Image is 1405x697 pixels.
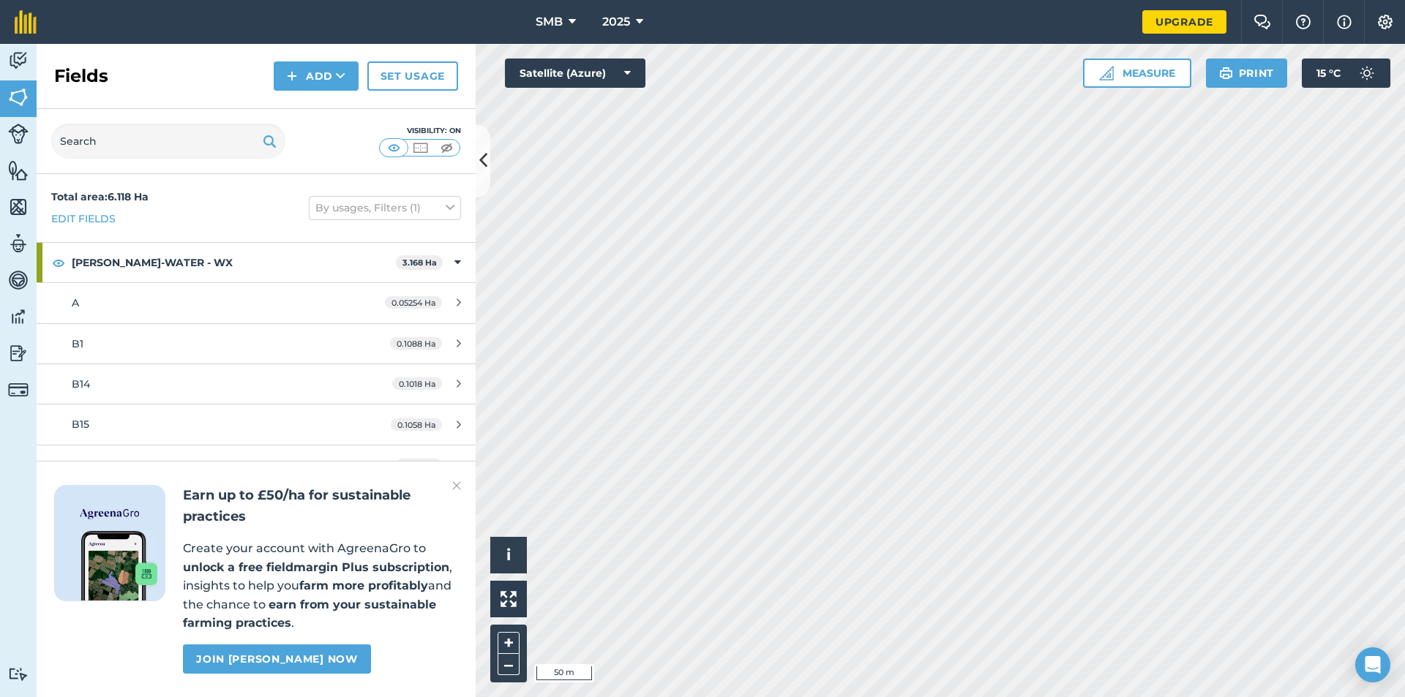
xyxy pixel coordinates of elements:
[37,445,476,485] a: B160.103 Ha
[367,61,458,91] a: Set usage
[8,196,29,218] img: svg+xml;base64,PHN2ZyB4bWxucz0iaHR0cDovL3d3dy53My5vcmcvMjAwMC9zdmciIHdpZHRoPSI1NiIgaGVpZ2h0PSI2MC...
[396,459,442,471] span: 0.103 Ha
[1206,59,1288,88] button: Print
[183,644,370,674] a: Join [PERSON_NAME] now
[8,380,29,400] img: svg+xml;base64,PD94bWwgdmVyc2lvbj0iMS4wIiBlbmNvZGluZz0idXRmLTgiPz4KPCEtLSBHZW5lcmF0b3I6IEFkb2JlIE...
[411,140,430,155] img: svg+xml;base64,PHN2ZyB4bWxucz0iaHR0cDovL3d3dy53My5vcmcvMjAwMC9zdmciIHdpZHRoPSI1MCIgaGVpZ2h0PSI0MC...
[72,243,396,282] strong: [PERSON_NAME]-WATER - WX
[263,132,277,150] img: svg+xml;base64,PHN2ZyB4bWxucz0iaHR0cDovL3d3dy53My5vcmcvMjAwMC9zdmciIHdpZHRoPSIxOSIgaGVpZ2h0PSIyNC...
[438,140,456,155] img: svg+xml;base64,PHN2ZyB4bWxucz0iaHR0cDovL3d3dy53My5vcmcvMjAwMC9zdmciIHdpZHRoPSI1MCIgaGVpZ2h0PSI0MC...
[1142,10,1226,34] a: Upgrade
[8,269,29,291] img: svg+xml;base64,PD94bWwgdmVyc2lvbj0iMS4wIiBlbmNvZGluZz0idXRmLTgiPz4KPCEtLSBHZW5lcmF0b3I6IEFkb2JlIE...
[72,337,83,350] span: B1
[54,64,108,88] h2: Fields
[506,546,511,564] span: i
[1302,59,1390,88] button: 15 °C
[8,124,29,144] img: svg+xml;base64,PD94bWwgdmVyc2lvbj0iMS4wIiBlbmNvZGluZz0idXRmLTgiPz4KPCEtLSBHZW5lcmF0b3I6IEFkb2JlIE...
[490,537,527,573] button: i
[37,364,476,404] a: B140.1018 Ha
[15,10,37,34] img: fieldmargin Logo
[274,61,359,91] button: Add
[1295,15,1312,29] img: A question mark icon
[299,579,428,592] strong: farm more profitably
[183,485,458,527] h2: Earn up to £50/ha for sustainable practices
[8,159,29,181] img: svg+xml;base64,PHN2ZyB4bWxucz0iaHR0cDovL3d3dy53My5vcmcvMjAwMC9zdmciIHdpZHRoPSI1NiIgaGVpZ2h0PSI2MC...
[81,531,157,600] img: Screenshot of the Gro app
[72,459,90,472] span: B16
[51,211,116,227] a: Edit fields
[392,377,442,390] span: 0.1018 Ha
[8,342,29,364] img: svg+xml;base64,PD94bWwgdmVyc2lvbj0iMS4wIiBlbmNvZGluZz0idXRmLTgiPz4KPCEtLSBHZW5lcmF0b3I6IEFkb2JlIE...
[37,283,476,323] a: A0.05254 Ha
[385,296,442,309] span: 0.05254 Ha
[1219,64,1233,82] img: svg+xml;base64,PHN2ZyB4bWxucz0iaHR0cDovL3d3dy53My5vcmcvMjAwMC9zdmciIHdpZHRoPSIxOSIgaGVpZ2h0PSIyNC...
[391,418,442,431] span: 0.1058 Ha
[379,125,461,137] div: Visibility: On
[52,254,65,271] img: svg+xml;base64,PHN2ZyB4bWxucz0iaHR0cDovL3d3dy53My5vcmcvMjAwMC9zdmciIHdpZHRoPSIxOCIgaGVpZ2h0PSIyNC...
[183,560,449,574] strong: unlock a free fieldmargin Plus subscription
[1083,59,1191,88] button: Measure
[309,196,461,219] button: By usages, Filters (1)
[8,667,29,681] img: svg+xml;base64,PD94bWwgdmVyc2lvbj0iMS4wIiBlbmNvZGluZz0idXRmLTgiPz4KPCEtLSBHZW5lcmF0b3I6IEFkb2JlIE...
[1352,59,1382,88] img: svg+xml;base64,PD94bWwgdmVyc2lvbj0iMS4wIiBlbmNvZGluZz0idXRmLTgiPz4KPCEtLSBHZW5lcmF0b3I6IEFkb2JlIE...
[8,86,29,108] img: svg+xml;base64,PHN2ZyB4bWxucz0iaHR0cDovL3d3dy53My5vcmcvMjAwMC9zdmciIHdpZHRoPSI1NiIgaGVpZ2h0PSI2MC...
[8,50,29,72] img: svg+xml;base64,PD94bWwgdmVyc2lvbj0iMS4wIiBlbmNvZGluZz0idXRmLTgiPz4KPCEtLSBHZW5lcmF0b3I6IEFkb2JlIE...
[51,124,285,159] input: Search
[72,418,89,431] span: B15
[183,598,436,630] strong: earn from your sustainable farming practices
[498,632,520,654] button: +
[501,591,517,607] img: Four arrows, one pointing top left, one top right, one bottom right and the last bottom left
[1355,647,1390,682] div: Open Intercom Messenger
[1099,66,1114,80] img: Ruler icon
[37,243,476,282] div: [PERSON_NAME]-WATER - WX3.168 Ha
[8,306,29,328] img: svg+xml;base64,PD94bWwgdmVyc2lvbj0iMS4wIiBlbmNvZGluZz0idXRmLTgiPz4KPCEtLSBHZW5lcmF0b3I6IEFkb2JlIE...
[72,377,90,391] span: B14
[536,13,563,31] span: SMB
[1316,59,1341,88] span: 15 ° C
[287,67,297,85] img: svg+xml;base64,PHN2ZyB4bWxucz0iaHR0cDovL3d3dy53My5vcmcvMjAwMC9zdmciIHdpZHRoPSIxNCIgaGVpZ2h0PSIyNC...
[51,190,149,203] strong: Total area : 6.118 Ha
[72,296,79,309] span: A
[1254,15,1271,29] img: Two speech bubbles overlapping with the left bubble in the forefront
[602,13,630,31] span: 2025
[183,539,458,633] p: Create your account with AgreenaGro to , insights to help you and the chance to .
[37,324,476,363] a: B10.1088 Ha
[402,257,437,268] strong: 3.168 Ha
[452,477,461,494] img: svg+xml;base64,PHN2ZyB4bWxucz0iaHR0cDovL3d3dy53My5vcmcvMjAwMC9zdmciIHdpZHRoPSIyMiIgaGVpZ2h0PSIzMC...
[390,337,442,350] span: 0.1088 Ha
[385,140,403,155] img: svg+xml;base64,PHN2ZyB4bWxucz0iaHR0cDovL3d3dy53My5vcmcvMjAwMC9zdmciIHdpZHRoPSI1MCIgaGVpZ2h0PSI0MC...
[8,233,29,255] img: svg+xml;base64,PD94bWwgdmVyc2lvbj0iMS4wIiBlbmNvZGluZz0idXRmLTgiPz4KPCEtLSBHZW5lcmF0b3I6IEFkb2JlIE...
[37,404,476,444] a: B150.1058 Ha
[505,59,645,88] button: Satellite (Azure)
[498,654,520,675] button: –
[1376,15,1394,29] img: A cog icon
[1337,13,1352,31] img: svg+xml;base64,PHN2ZyB4bWxucz0iaHR0cDovL3d3dy53My5vcmcvMjAwMC9zdmciIHdpZHRoPSIxNyIgaGVpZ2h0PSIxNy...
